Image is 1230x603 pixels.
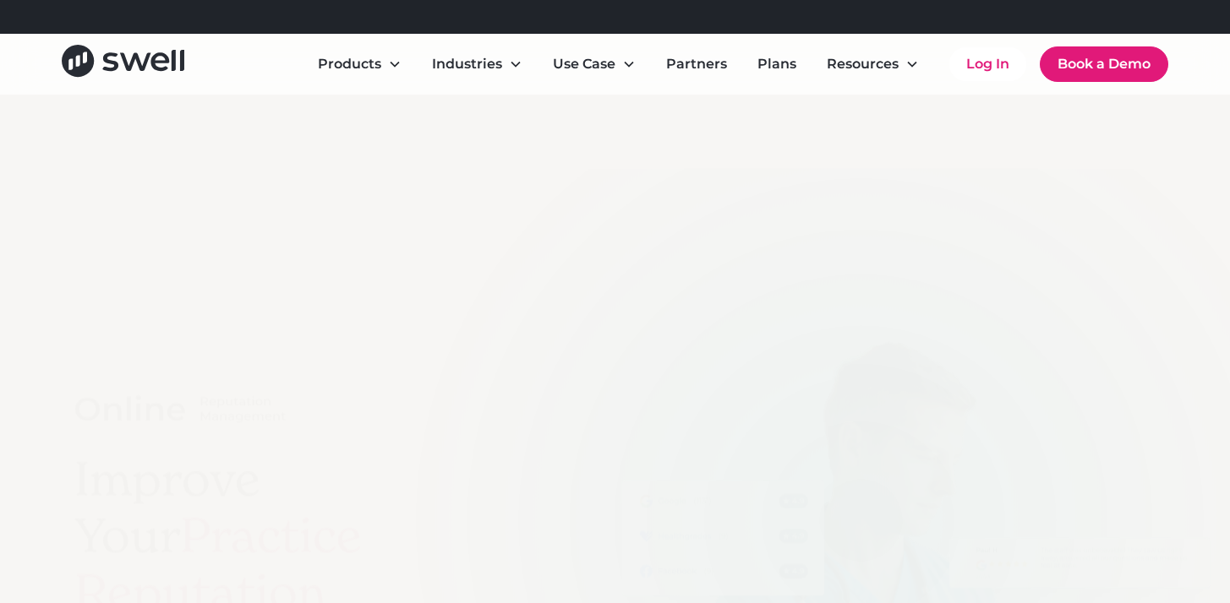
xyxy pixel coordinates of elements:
a: Plans [744,47,810,81]
div: Industries [418,47,536,81]
div: Industries [432,54,502,74]
div: Products [318,54,381,74]
div: Use Case [553,54,615,74]
a: Partners [653,47,741,81]
div: Resources [813,47,932,81]
a: Book a Demo [1040,46,1168,82]
a: home [62,45,184,83]
div: Products [304,47,415,81]
div: Use Case [539,47,649,81]
div: Resources [827,54,899,74]
a: Log In [949,47,1026,81]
